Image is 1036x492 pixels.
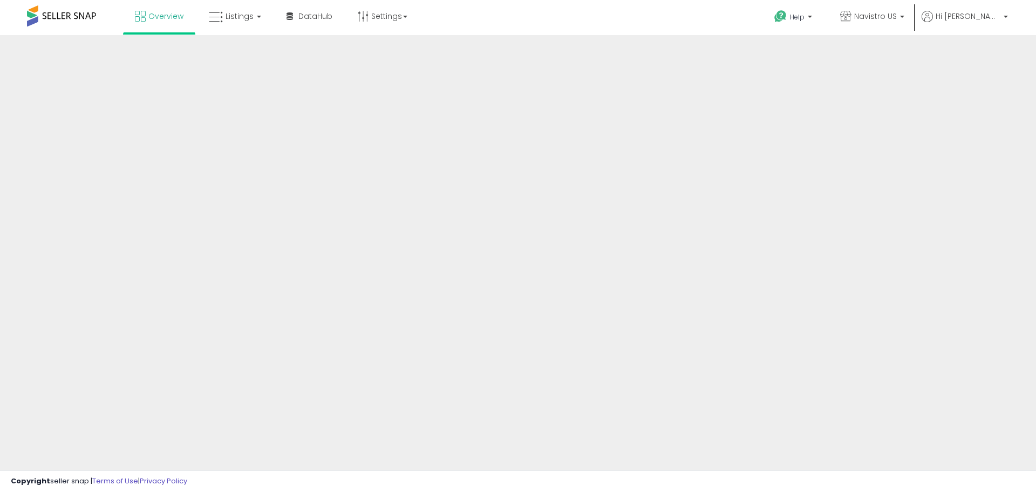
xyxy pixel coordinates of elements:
a: Terms of Use [92,476,138,486]
span: Hi [PERSON_NAME] [936,11,1000,22]
span: Overview [148,11,183,22]
span: Listings [226,11,254,22]
span: DataHub [298,11,332,22]
i: Get Help [774,10,787,23]
a: Privacy Policy [140,476,187,486]
a: Hi [PERSON_NAME] [922,11,1008,35]
span: Help [790,12,805,22]
a: Help [766,2,823,35]
div: seller snap | | [11,476,187,487]
span: Navistro US [854,11,897,22]
strong: Copyright [11,476,50,486]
